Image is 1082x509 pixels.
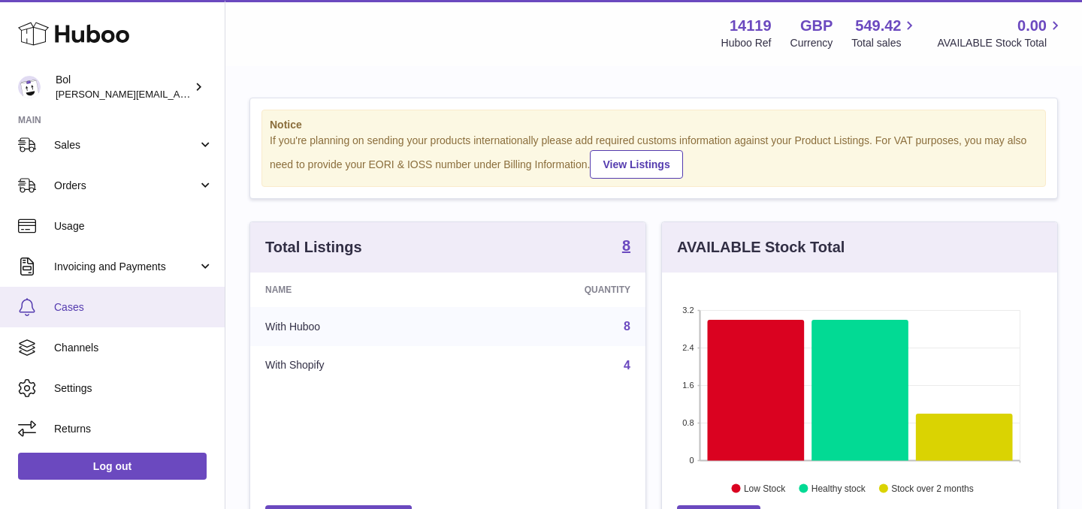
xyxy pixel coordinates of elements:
a: 8 [622,238,630,256]
th: Quantity [464,273,645,307]
td: With Huboo [250,307,464,346]
span: Cases [54,300,213,315]
span: Orders [54,179,198,193]
span: Total sales [851,36,918,50]
a: Log out [18,453,207,480]
text: 0 [689,456,694,465]
div: If you're planning on sending your products internationally please add required customs informati... [270,134,1038,179]
text: 3.2 [682,306,694,315]
td: With Shopify [250,346,464,385]
th: Name [250,273,464,307]
text: 1.6 [682,381,694,390]
text: Healthy stock [811,483,866,493]
a: 4 [624,359,630,372]
text: 0.8 [682,418,694,427]
h3: AVAILABLE Stock Total [677,237,845,258]
text: Low Stock [744,483,786,493]
strong: GBP [800,16,833,36]
span: Channels [54,341,213,355]
a: View Listings [590,150,682,179]
span: [PERSON_NAME][EMAIL_ADDRESS][DOMAIN_NAME] [56,88,301,100]
a: 0.00 AVAILABLE Stock Total [937,16,1064,50]
strong: 14119 [730,16,772,36]
span: Invoicing and Payments [54,260,198,274]
div: Bol [56,73,191,101]
span: 549.42 [855,16,901,36]
span: Settings [54,381,213,396]
h3: Total Listings [265,237,362,258]
img: james.enever@bolfoods.com [18,76,41,98]
a: 549.42 Total sales [851,16,918,50]
span: 0.00 [1017,16,1047,36]
strong: Notice [270,118,1038,132]
div: Currency [790,36,833,50]
span: Returns [54,422,213,436]
text: Stock over 2 months [891,483,973,493]
span: Sales [54,138,198,152]
strong: 8 [622,238,630,253]
a: 8 [624,320,630,333]
span: AVAILABLE Stock Total [937,36,1064,50]
span: Usage [54,219,213,233]
text: 2.4 [682,343,694,352]
div: Huboo Ref [721,36,772,50]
